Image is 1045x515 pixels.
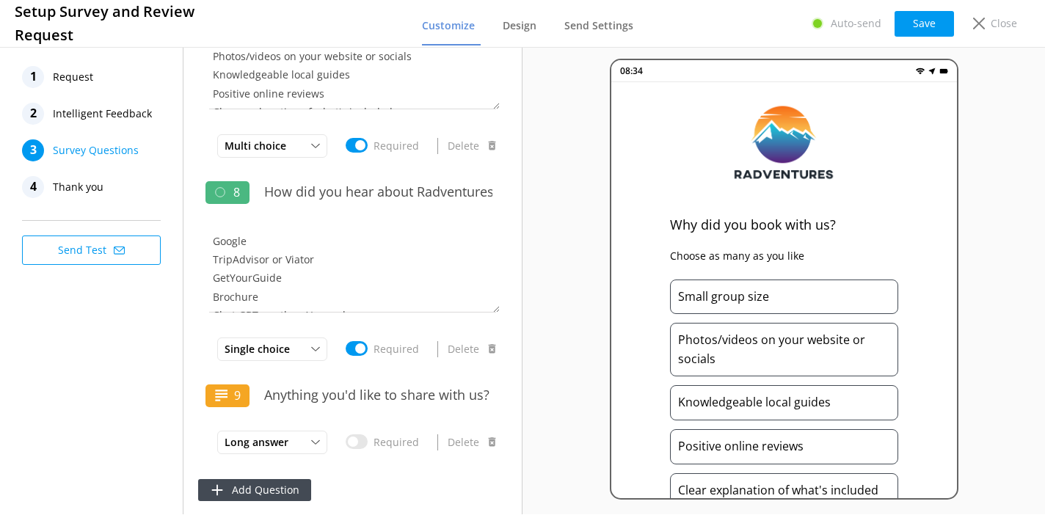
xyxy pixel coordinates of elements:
span: Request [53,66,93,88]
label: Required [374,341,419,357]
span: Send Settings [564,18,633,33]
p: 08:34 [620,64,643,78]
img: near-me.png [928,67,936,76]
p: Choose as many as you like [670,248,898,264]
div: 2 [22,103,44,125]
img: wifi.png [916,67,925,76]
p: Auto-send [831,15,881,32]
span: Long answer [225,434,297,450]
button: Add Question [198,479,311,501]
div: Small group size [670,280,898,315]
textarea: Google TripAdvisor or Viator GetYourGuide Brochure Chat GBT or other AI search Instagram Blog or ... [205,224,500,313]
p: Why did you book with us? [670,216,898,233]
div: 4 [22,176,44,198]
div: Photos/videos on your website or socials [670,323,898,376]
button: Send Test [22,235,161,265]
div: 9 [205,384,250,408]
span: Single choice [225,341,299,357]
span: Design [503,18,536,33]
div: Positive online reviews [670,429,898,464]
input: Enter your question here [257,379,500,412]
div: Knowledgeable local guides [670,385,898,420]
label: Required [374,434,419,450]
div: 8 [205,181,250,205]
img: battery.png [939,67,948,76]
img: 825-1757353861.png [730,98,837,186]
div: 1 [22,66,44,88]
button: Delete [445,335,500,364]
div: Clear explanation of what's included [670,473,898,508]
span: Multi choice [225,138,295,154]
button: Delete [445,428,500,457]
input: Enter your question here [257,175,500,208]
span: Customize [422,18,475,33]
span: Intelligent Feedback [53,103,152,125]
button: Delete [445,131,500,161]
label: Required [374,138,419,154]
textarea: Small group size Photos/videos on your website or socials Knowledgeable local guides Positive onl... [205,21,500,109]
span: Thank you [53,176,103,198]
div: 3 [22,139,44,161]
p: Close [991,15,1017,32]
span: Survey Questions [53,139,139,161]
button: Save [895,11,954,37]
